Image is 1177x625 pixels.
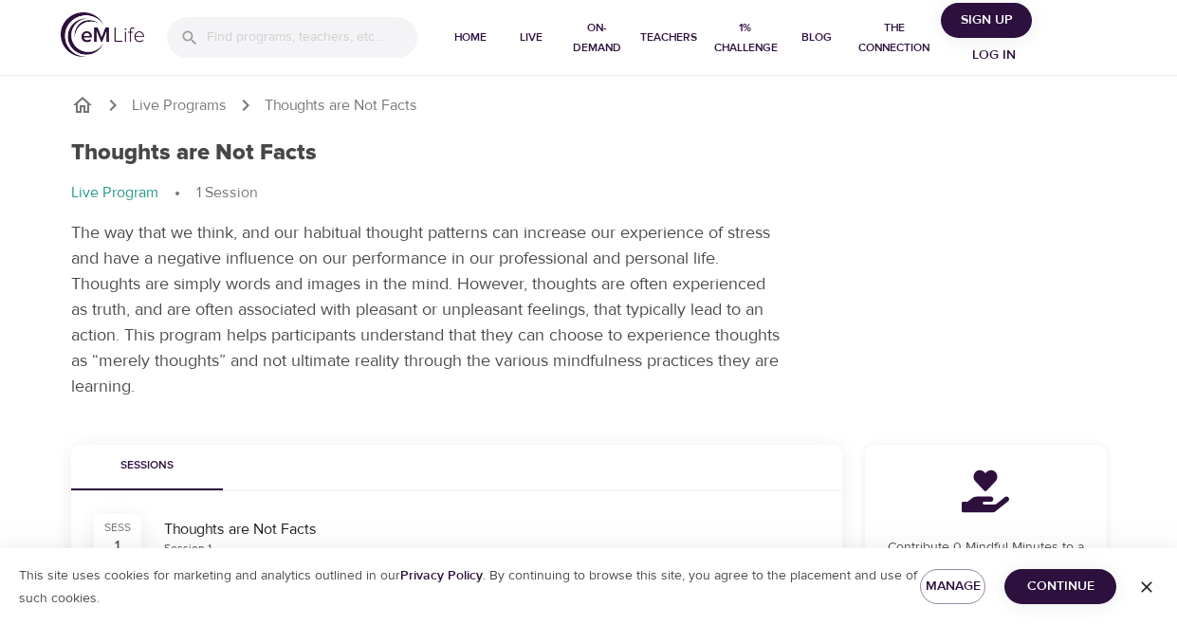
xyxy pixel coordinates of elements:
[640,28,697,47] span: Teachers
[132,95,227,117] a: Live Programs
[920,569,985,604] button: Manage
[400,567,483,584] a: Privacy Policy
[83,456,211,476] span: Sessions
[71,139,317,167] h1: Thoughts are Not Facts
[207,17,417,58] input: Find programs, teachers, etc...
[265,95,417,117] p: Thoughts are Not Facts
[888,538,1084,597] p: Contribute 0 Mindful Minutes to a charity by joining a community and completing this program.
[941,3,1032,38] button: Sign Up
[104,520,131,536] div: SESS
[71,182,158,204] p: Live Program
[164,519,819,541] div: Thoughts are Not Facts
[71,94,1107,117] nav: breadcrumb
[794,28,839,47] span: Blog
[115,536,120,555] div: 1
[569,18,625,58] span: On-Demand
[712,18,779,58] span: 1% Challenge
[71,182,1107,205] nav: breadcrumb
[948,9,1024,32] span: Sign Up
[61,12,144,57] img: logo
[71,220,782,399] p: The way that we think, and our habitual thought patterns can increase our experience of stress an...
[448,28,493,47] span: Home
[855,18,933,58] span: The Connection
[1020,575,1101,598] span: Continue
[1004,569,1116,604] button: Continue
[935,575,970,598] span: Manage
[508,28,554,47] span: Live
[948,38,1039,73] button: Log in
[196,182,257,204] p: 1 Session
[956,44,1032,67] span: Log in
[164,541,211,557] div: Session 1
